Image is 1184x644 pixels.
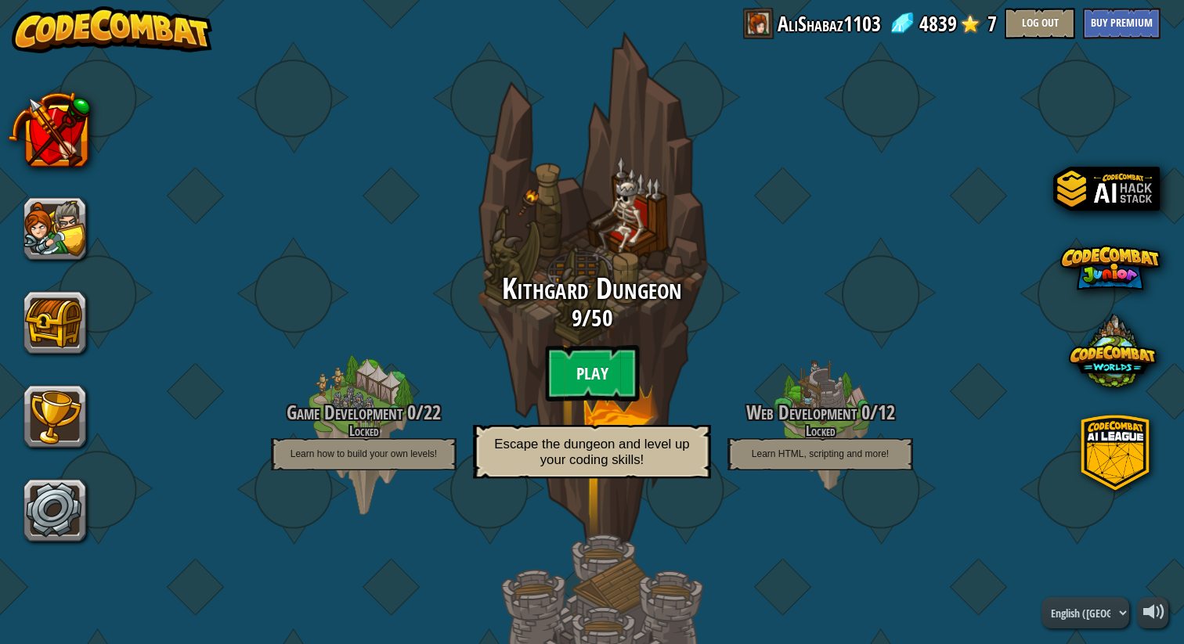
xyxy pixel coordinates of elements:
a: AliShabaz1103 [778,8,881,39]
span: 0 [402,399,416,426]
span: Learn HTML, scripting and more! [752,448,889,459]
h4: Locked [240,423,488,438]
button: Adjust volume [1137,597,1168,628]
btn: Play [545,345,639,401]
span: 0 [857,399,870,426]
span: 12 [878,399,895,426]
select: Languages [1041,597,1129,628]
span: Kithgard Dungeon [502,268,682,309]
span: Learn how to build your own levels! [291,448,437,459]
img: CodeCombat - Learn how to code by playing a game [12,6,212,53]
span: Web Development [746,399,857,426]
div: play.locked_campaign_dungeon [443,5,741,601]
span: 7 [987,8,997,39]
span: 4839 [919,8,957,39]
h3: / [240,402,488,423]
span: Escape the dungeon and level up your coding skills! [494,436,689,466]
span: 22 [424,399,441,426]
h3: / [696,402,944,423]
h3: / [443,306,741,331]
button: Log Out [1005,8,1075,39]
button: Buy Premium [1083,8,1161,39]
span: 50 [591,302,612,334]
h4: Locked [696,423,944,438]
span: 9 [572,302,582,334]
span: Game Development [287,399,402,426]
